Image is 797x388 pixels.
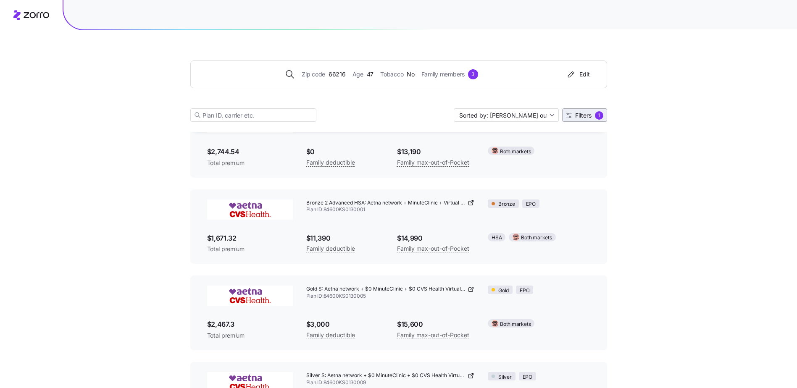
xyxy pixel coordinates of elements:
button: Filters1 [562,108,607,122]
div: 1 [595,111,603,120]
span: Zip code [302,70,325,79]
span: Family deductible [306,244,355,254]
span: $13,190 [397,147,474,157]
span: Family max-out-of-Pocket [397,244,469,254]
div: 3 [468,69,478,79]
span: Family deductible [306,330,355,340]
span: Gold S: Aetna network + $0 MinuteClinic + $0 CVS Health Virtual Primary Care [306,286,466,293]
span: Family max-out-of-Pocket [397,157,469,168]
span: Silver [498,373,512,381]
span: $15,600 [397,319,474,330]
span: 47 [367,70,374,79]
span: $14,990 [397,233,474,244]
span: $2,744.54 [207,147,293,157]
span: Filters [575,113,592,118]
span: Total premium [207,159,293,167]
span: Bronze [498,200,515,208]
span: EPO [526,200,536,208]
span: No [407,70,414,79]
span: EPO [520,287,529,295]
span: Family members [421,70,465,79]
span: $0 [306,147,384,157]
span: Both markets [521,234,552,242]
img: Aetna CVS Health [207,286,293,306]
span: Gold [498,287,509,295]
span: Age [352,70,363,79]
div: Edit [566,70,590,79]
span: HSA [492,234,502,242]
span: $3,000 [306,319,384,330]
span: Tobacco [380,70,403,79]
span: EPO [523,373,532,381]
span: Both markets [500,320,531,328]
span: 66216 [329,70,346,79]
span: Family deductible [306,157,355,168]
button: Edit [563,68,593,81]
span: Plan ID: 84600KS0130005 [306,293,475,300]
span: Total premium [207,245,293,253]
span: Both markets [500,148,531,156]
span: $2,467.3 [207,319,293,330]
span: $1,671.32 [207,233,293,244]
input: Plan ID, carrier etc. [190,108,316,122]
span: Plan ID: 84600KS0130001 [306,206,475,213]
span: Plan ID: 84600KS0130009 [306,379,475,386]
span: Family max-out-of-Pocket [397,330,469,340]
span: Silver S: Aetna network + $0 MinuteClinic + $0 CVS Health Virtual Primary Care [306,372,466,379]
span: Total premium [207,331,293,340]
input: Sort by [454,108,559,122]
span: $11,390 [306,233,384,244]
span: Bronze 2 Advanced HSA: Aetna network + MinuteClinic + Virtual Primary Care [306,199,466,207]
img: Aetna CVS Health [207,199,293,220]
